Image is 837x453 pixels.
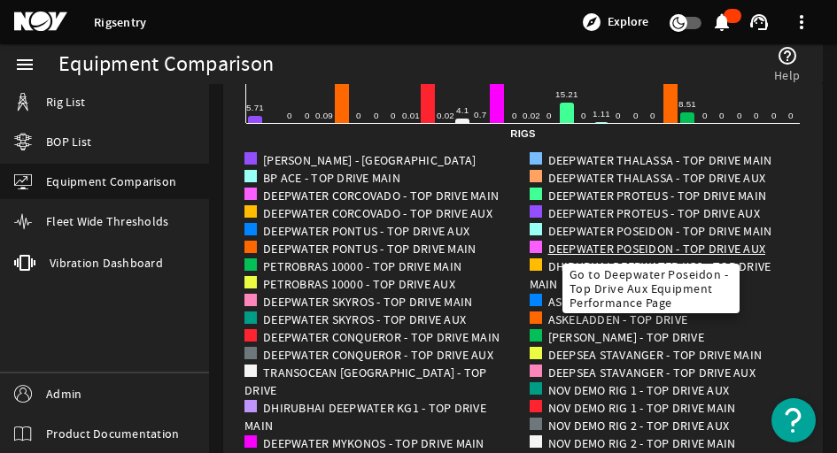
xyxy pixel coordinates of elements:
[263,347,493,363] a: Deepwater Conqueror - Top Drive Aux
[244,400,486,434] a: Dhirubhai Deepwater KG1 - Top Drive Main
[14,54,35,75] mat-icon: menu
[777,45,798,66] mat-icon: help_outline
[46,93,85,111] span: Rig List
[616,111,621,120] text: 0
[548,188,767,203] a: Deepwater Proteus - Top Drive Main
[14,252,35,273] mat-icon: vibration
[263,241,476,257] a: Deepwater Pontus - Top Drive Main
[771,111,777,120] text: 0
[263,152,476,168] a: [PERSON_NAME] - [GEOGRAPHIC_DATA]
[555,89,578,99] text: 15.21
[548,311,688,327] a: Askeladden - Top Drive
[650,111,655,120] text: 0
[593,109,610,119] text: 1.11
[356,111,361,120] text: 0
[263,435,484,451] a: Deepwater Mykonos - Top Drive Main
[608,13,648,31] span: Explore
[548,294,704,310] a: Askepott - Top Drive Main
[530,258,771,292] a: Dhirubhai Deepwater KG2 - Top Drive Main
[548,205,760,221] a: Deepwater Proteus - Top Drive Aux
[548,382,730,398] a: NOV Demo Rig 1 - Top Drive Aux
[287,111,292,120] text: 0
[402,111,420,120] text: 0.01
[263,258,461,274] a: Petrobras 10000 - Top Drive Main
[46,425,179,442] span: Product Documentation
[548,435,736,451] a: NOV Demo Rig 2 - Top Drive Main
[474,110,486,119] text: 0.7
[546,111,552,120] text: 0
[548,329,704,345] a: [PERSON_NAME] - Top Drive
[263,188,499,203] a: Deepwater Corcovado - Top Drive Main
[263,170,400,186] a: BP Ace - Top Drive Main
[246,103,264,112] text: 5.71
[456,105,469,115] text: 4.1
[574,8,655,36] button: Explore
[58,56,274,73] div: Equipment Comparison
[46,173,176,190] span: Equipment Comparison
[780,1,823,43] button: more_vert
[548,400,736,416] a: NOV Demo Rig 1 - Top Drive Main
[263,223,469,239] a: Deepwater Pontus - Top Drive Aux
[581,12,602,33] mat-icon: explore
[523,111,540,120] text: 0.02
[771,398,816,442] button: Open Resource Center
[305,111,310,120] text: 0
[263,205,492,221] a: Deepwater Corcovado - Top Drive Aux
[633,111,639,120] text: 0
[512,111,517,120] text: 0
[719,111,725,120] text: 0
[94,14,146,31] a: Rigsentry
[548,347,763,363] a: Deepsea Stavanger - Top Drive Main
[263,276,455,292] a: Petrobras 10000 - Top Drive Aux
[244,365,487,398] a: Transocean [GEOGRAPHIC_DATA] - Top Drive
[774,66,800,84] span: Help
[263,329,500,345] a: Deepwater Conqueror - Top Drive Main
[391,111,396,120] text: 0
[678,99,696,109] text: 8.51
[548,170,766,186] a: Deepwater Thalassa - Top Drive Aux
[581,111,586,120] text: 0
[548,223,772,239] a: Deepwater Poseidon - Top Drive Main
[754,111,759,120] text: 0
[788,111,794,120] text: 0
[748,12,770,33] mat-icon: support_agent
[46,212,168,230] span: Fleet Wide Thresholds
[548,365,756,380] a: Deepsea Stavanger - Top Drive Aux
[548,152,772,168] a: Deepwater Thalassa - Top Drive Main
[437,111,454,120] text: 0.02
[510,128,536,139] text: Rigs
[702,111,708,120] text: 0
[548,241,766,257] a: Deepwater Poseidon - Top Drive Aux
[263,294,472,310] a: Deepwater Skyros - Top Drive Main
[46,133,91,150] span: BOP List
[315,111,333,120] text: 0.09
[548,418,730,434] a: NOV Demo Rig 2 - Top Drive Aux
[46,385,81,403] span: Admin
[711,12,732,33] mat-icon: notifications
[50,254,163,272] span: Vibration Dashboard
[263,311,466,327] a: Deepwater Skyros - Top Drive Aux
[737,111,742,120] text: 0
[374,111,379,120] text: 0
